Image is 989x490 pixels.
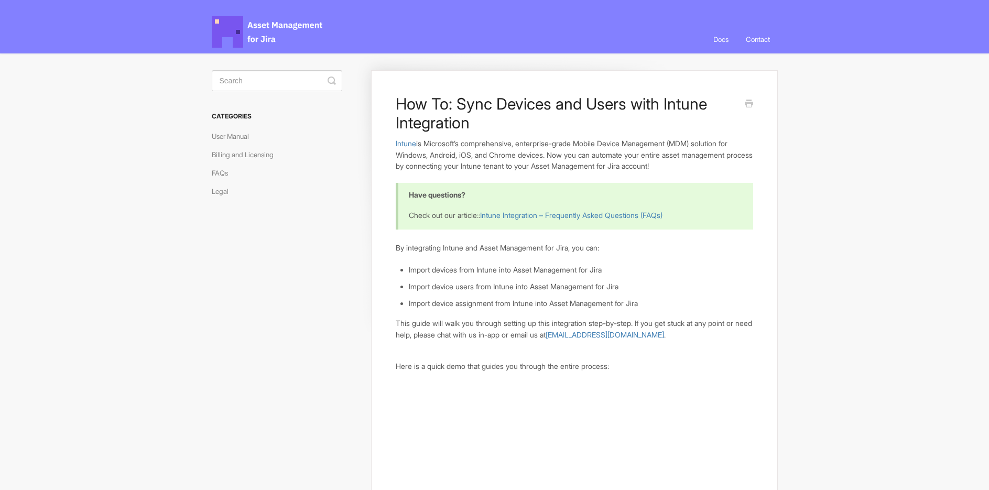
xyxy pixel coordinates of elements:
a: Billing and Licensing [212,146,281,163]
a: Intune [396,139,416,148]
p: By integrating Intune and Asset Management for Jira, you can: [396,242,753,254]
a: FAQs [212,165,236,181]
a: Legal [212,183,236,200]
input: Search [212,70,342,91]
a: [EMAIL_ADDRESS][DOMAIN_NAME] [546,330,664,339]
p: is Microsoft’s comprehensive, enterprise-grade Mobile Device Management (MDM) solution for Window... [396,138,753,172]
h3: Categories [212,107,342,126]
a: User Manual [212,128,257,145]
a: Contact [738,25,778,53]
li: Import device users from Intune into Asset Management for Jira [409,281,753,292]
p: This guide will walk you through setting up this integration step-by-step. If you get stuck at an... [396,318,753,340]
b: Have questions? [409,190,465,199]
a: Intune Integration – Frequently Asked Questions (FAQs) [480,211,662,220]
p: Check out our article:: [409,210,740,221]
span: Asset Management for Jira Docs [212,16,324,48]
h1: How To: Sync Devices and Users with Intune Integration [396,94,737,132]
p: Here is a quick demo that guides you through the entire process: [396,361,753,372]
a: Docs [705,25,736,53]
li: Import devices from Intune into Asset Management for Jira [409,264,753,276]
li: Import device assignment from Intune into Asset Management for Jira [409,298,753,309]
a: Print this Article [745,99,753,110]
